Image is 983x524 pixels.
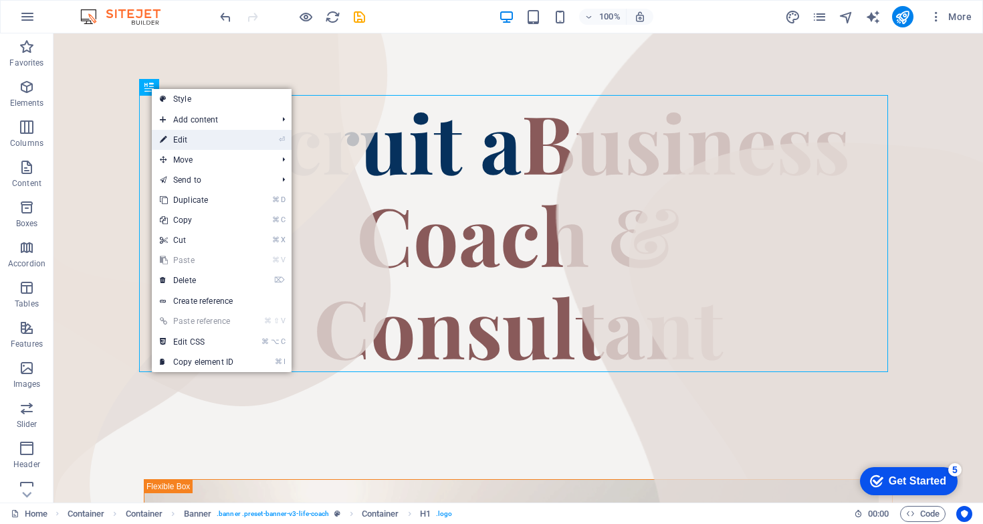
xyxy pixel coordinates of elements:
[281,195,285,204] i: D
[152,89,292,109] a: Style
[284,357,285,366] i: I
[351,9,367,25] button: save
[877,509,879,519] span: :
[579,9,627,25] button: 100%
[11,7,108,35] div: Get Started 5 items remaining, 0% complete
[39,15,97,27] div: Get Started
[152,291,292,311] a: Create reference
[10,98,44,108] p: Elements
[152,130,241,150] a: ⏎Edit
[217,9,233,25] button: undo
[281,236,285,244] i: X
[274,276,285,284] i: ⌦
[281,337,285,346] i: C
[126,506,163,522] span: Click to select. Double-click to edit
[362,506,399,522] span: Click to select. Double-click to edit
[274,317,280,325] i: ⇧
[272,195,280,204] i: ⌘
[906,506,940,522] span: Code
[152,170,271,190] a: Send to
[10,138,43,149] p: Columns
[634,11,646,23] i: On resize automatically adjust zoom level to fit chosen device.
[956,506,972,522] button: Usercentrics
[325,9,340,25] i: Reload page
[436,506,452,522] span: . logo
[13,379,41,389] p: Images
[152,332,241,352] a: ⌘⌥CEdit CSS
[324,9,340,25] button: reload
[13,459,40,470] p: Header
[17,419,37,430] p: Slider
[15,298,39,309] p: Tables
[839,9,854,25] i: Navigator
[184,506,212,522] span: Click to select. Double-click to edit
[895,9,910,25] i: Publish
[812,9,827,25] i: Pages (Ctrl+Alt+S)
[865,9,881,25] button: text_generator
[264,317,271,325] i: ⌘
[839,9,855,25] button: navigator
[152,270,241,290] a: ⌦Delete
[334,510,340,517] i: This element is a customizable preset
[924,6,977,27] button: More
[900,506,946,522] button: Code
[152,190,241,210] a: ⌘DDuplicate
[152,311,241,331] a: ⌘⇧VPaste reference
[272,256,280,264] i: ⌘
[271,337,280,346] i: ⌥
[785,9,801,25] button: design
[272,236,280,244] i: ⌘
[865,9,881,25] i: AI Writer
[868,506,889,522] span: 00 00
[281,256,285,264] i: V
[275,357,282,366] i: ⌘
[68,506,105,522] span: Click to select. Double-click to edit
[152,352,241,372] a: ⌘ICopy element ID
[16,218,38,229] p: Boxes
[854,506,889,522] h6: Session time
[68,506,453,522] nav: breadcrumb
[261,337,269,346] i: ⌘
[892,6,913,27] button: publish
[9,58,43,68] p: Favorites
[77,9,177,25] img: Editor Logo
[785,9,800,25] i: Design (Ctrl+Alt+Y)
[217,506,329,522] span: . banner .preset-banner-v3-life-coach
[152,210,241,230] a: ⌘CCopy
[152,110,271,130] span: Add content
[11,339,43,349] p: Features
[8,258,45,269] p: Accordion
[281,215,285,224] i: C
[152,150,271,170] span: Move
[99,3,112,16] div: 5
[298,9,314,25] button: Click here to leave preview mode and continue editing
[352,9,367,25] i: Save (Ctrl+S)
[11,506,47,522] a: Click to cancel selection. Double-click to open Pages
[812,9,828,25] button: pages
[12,178,41,189] p: Content
[420,506,431,522] span: Click to select. Double-click to edit
[930,10,972,23] span: More
[279,135,285,144] i: ⏎
[152,250,241,270] a: ⌘VPaste
[599,9,621,25] h6: 100%
[272,215,280,224] i: ⌘
[152,230,241,250] a: ⌘XCut
[281,317,285,325] i: V
[218,9,233,25] i: Undo: Delete elements (Ctrl+Z)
